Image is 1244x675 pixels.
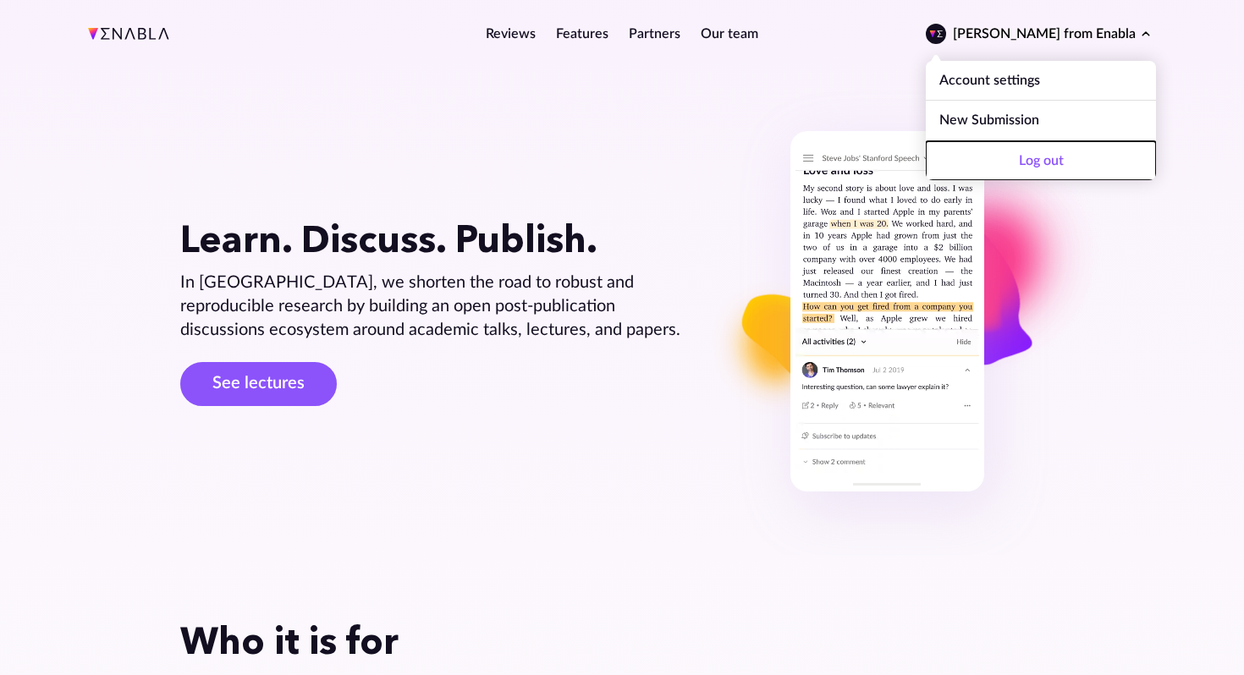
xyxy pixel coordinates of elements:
a: Account settings [926,61,1156,101]
h2: Who it is for [180,618,1064,663]
a: See lectures [180,362,337,406]
a: Reviews [486,27,536,41]
button: Log out [926,141,1156,180]
a: Features [556,27,608,41]
span: New Submission [939,111,1142,129]
a: Partners [629,27,680,41]
a: New Submission [926,101,1156,140]
h1: Learn. Discuss. Publish. [180,217,685,261]
div: In [GEOGRAPHIC_DATA], we shorten the road to robust and reproducible research by building an open... [180,271,685,342]
a: Our team [701,27,758,41]
span: Account settings [939,71,1142,90]
span: Log out [939,151,1142,170]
